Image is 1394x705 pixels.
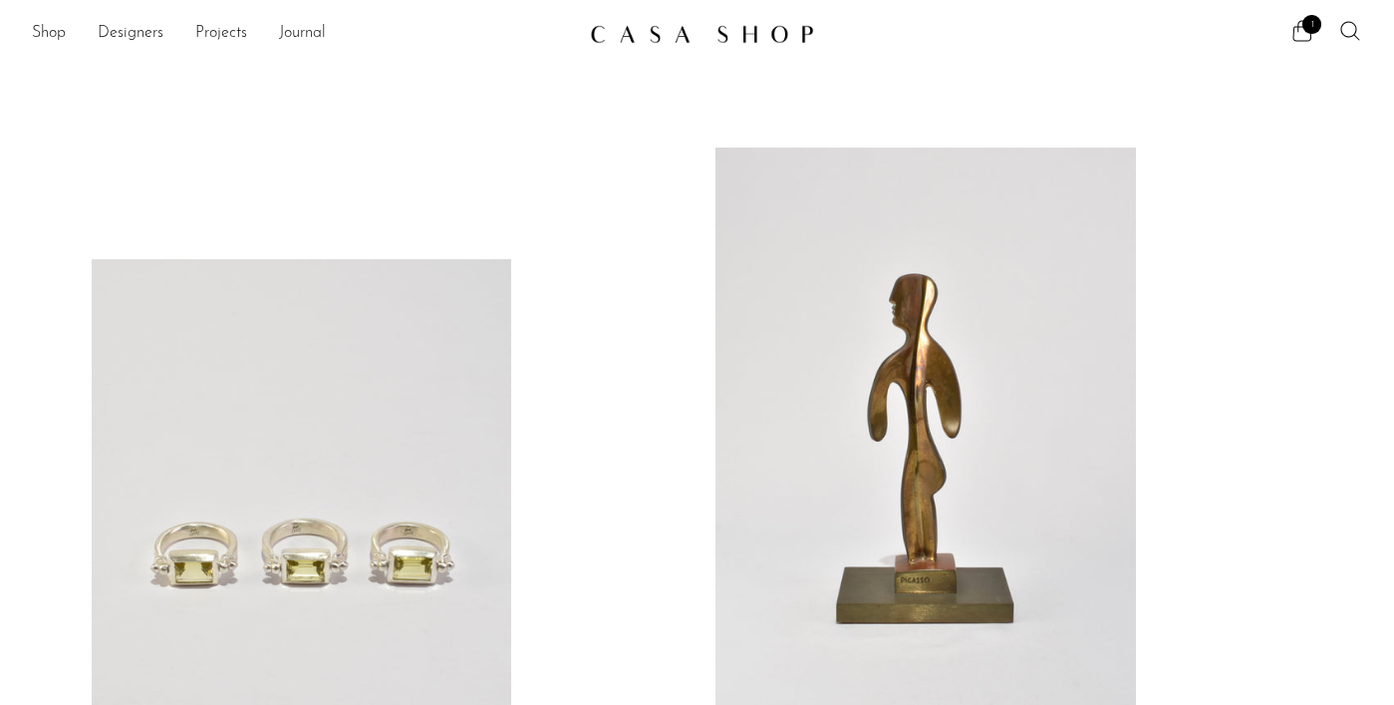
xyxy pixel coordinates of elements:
ul: NEW HEADER MENU [32,17,574,51]
a: Designers [98,21,163,47]
span: 1 [1302,15,1321,34]
nav: Desktop navigation [32,17,574,51]
a: Journal [279,21,326,47]
a: Projects [195,21,247,47]
a: Shop [32,21,66,47]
